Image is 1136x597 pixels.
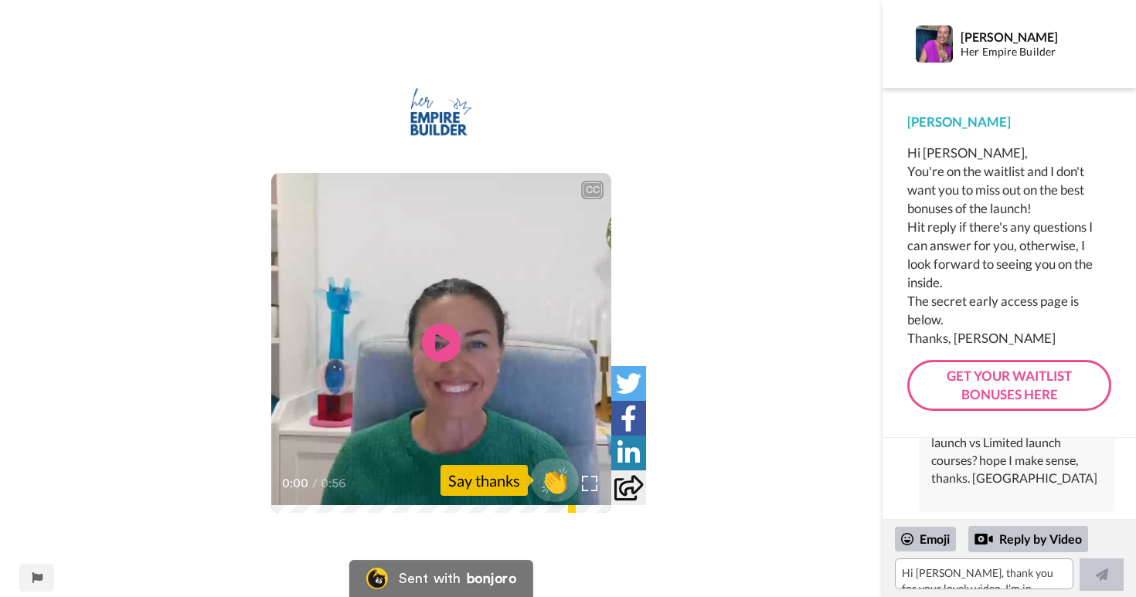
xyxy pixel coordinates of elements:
div: bonjoro [467,572,516,585]
div: Reply by Video [968,526,1088,552]
div: Reply by Video [974,530,993,548]
div: Her Empire Builder [961,46,1094,59]
div: [PERSON_NAME] [907,113,1111,131]
div: Say thanks [440,465,528,496]
span: / [312,474,318,493]
img: 9ca4374a-b05b-4439-b0e6-ff583a8ba60a [410,80,472,142]
img: Bonjoro Logo [366,568,388,589]
a: GET YOUR WAITLIST BONUSES HERE [907,360,1111,412]
button: 👏 [531,458,580,501]
div: CC [583,182,602,198]
span: 0:56 [321,474,348,493]
div: Hi [PERSON_NAME], You're on the waitlist and I don't want you to miss out on the best bonuses of ... [907,144,1111,348]
img: Profile Image [916,25,953,63]
div: Sent with [399,572,461,585]
div: [PERSON_NAME] [961,29,1094,44]
div: Emoji [895,527,956,551]
span: 👏 [531,465,580,496]
span: 0:00 [282,474,309,493]
img: Full screen [582,476,597,491]
a: Bonjoro LogoSent withbonjoro [349,560,533,597]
